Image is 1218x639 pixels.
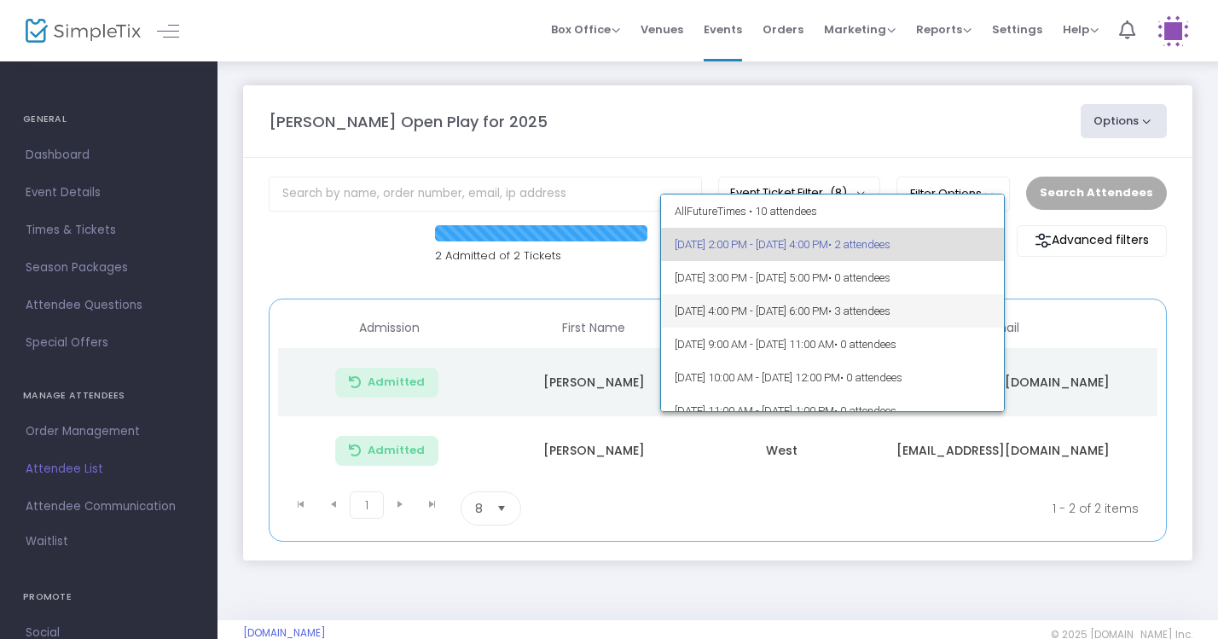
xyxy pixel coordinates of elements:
span: [DATE] 4:00 PM - [DATE] 6:00 PM [675,294,991,328]
span: • 0 attendees [834,338,896,351]
span: [DATE] 10:00 AM - [DATE] 12:00 PM [675,361,991,394]
span: • 2 attendees [828,238,890,251]
span: • 3 attendees [828,305,890,317]
span: • 0 attendees [840,371,902,384]
span: [DATE] 3:00 PM - [DATE] 5:00 PM [675,261,991,294]
span: [DATE] 9:00 AM - [DATE] 11:00 AM [675,328,991,361]
span: [DATE] 11:00 AM - [DATE] 1:00 PM [675,394,991,427]
span: • 0 attendees [828,271,890,284]
span: [DATE] 2:00 PM - [DATE] 4:00 PM [675,228,991,261]
span: • 0 attendees [834,404,896,417]
span: All Future Times • 10 attendees [675,195,991,228]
